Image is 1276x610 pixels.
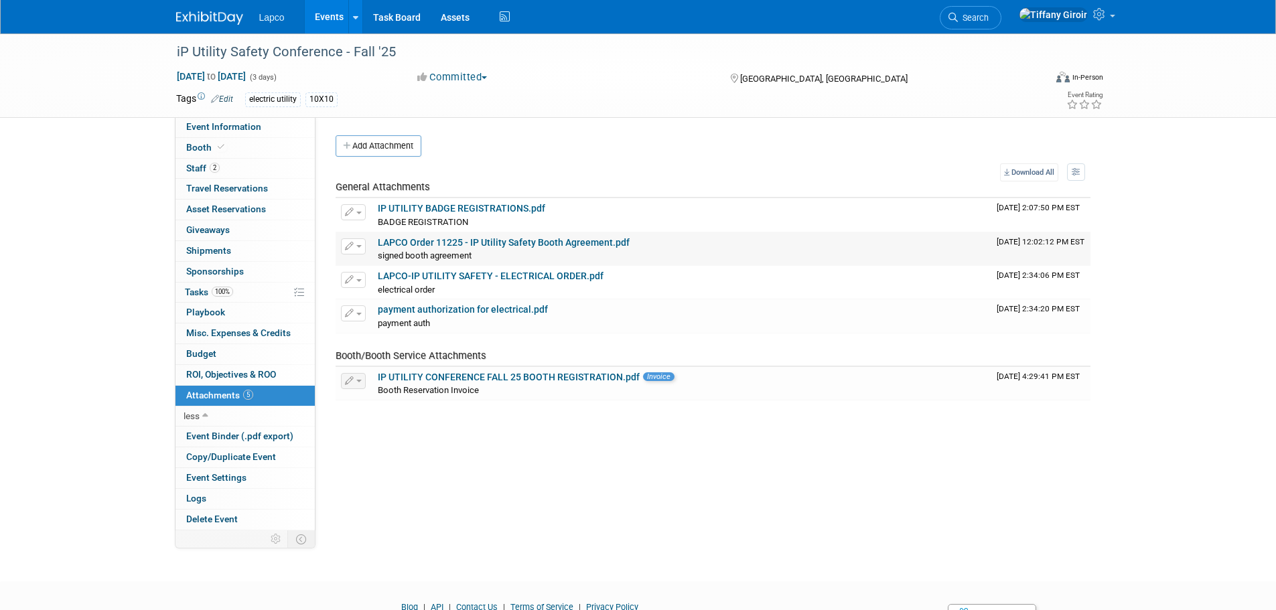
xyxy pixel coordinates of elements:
[211,94,233,104] a: Edit
[186,369,276,380] span: ROI, Objectives & ROO
[287,530,315,548] td: Toggle Event Tabs
[643,372,675,381] span: Invoice
[175,220,315,240] a: Giveaways
[176,11,243,25] img: ExhibitDay
[175,386,315,406] a: Attachments5
[940,6,1001,29] a: Search
[186,204,266,214] span: Asset Reservations
[997,203,1080,212] span: Upload Timestamp
[205,71,218,82] span: to
[175,489,315,509] a: Logs
[966,70,1104,90] div: Event Format
[176,92,233,107] td: Tags
[265,530,288,548] td: Personalize Event Tab Strip
[997,304,1080,313] span: Upload Timestamp
[186,266,244,277] span: Sponsorships
[378,372,640,382] a: IP UTILITY CONFERENCE FALL 25 BOOTH REGISTRATION.pdf
[305,92,338,106] div: 10X10
[378,285,435,295] span: electrical order
[378,217,468,227] span: BADGE REGISTRATION
[175,323,315,344] a: Misc. Expenses & Credits
[175,344,315,364] a: Budget
[186,183,268,194] span: Travel Reservations
[175,262,315,282] a: Sponsorships
[336,350,486,362] span: Booth/Booth Service Attachments
[172,40,1025,64] div: iP Utility Safety Conference - Fall '25
[1019,7,1088,22] img: Tiffany Giroir
[991,299,1090,333] td: Upload Timestamp
[175,406,315,427] a: less
[740,74,908,84] span: [GEOGRAPHIC_DATA], [GEOGRAPHIC_DATA]
[175,510,315,530] a: Delete Event
[186,327,291,338] span: Misc. Expenses & Credits
[243,390,253,400] span: 5
[186,142,227,153] span: Booth
[175,159,315,179] a: Staff2
[1072,72,1103,82] div: In-Person
[175,468,315,488] a: Event Settings
[186,245,231,256] span: Shipments
[175,200,315,220] a: Asset Reservations
[958,13,989,23] span: Search
[245,92,301,106] div: electric utility
[175,138,315,158] a: Booth
[175,117,315,137] a: Event Information
[186,121,261,132] span: Event Information
[175,283,315,303] a: Tasks100%
[997,372,1080,381] span: Upload Timestamp
[186,224,230,235] span: Giveaways
[186,451,276,462] span: Copy/Duplicate Event
[218,143,224,151] i: Booth reservation complete
[176,70,246,82] span: [DATE] [DATE]
[210,163,220,173] span: 2
[997,271,1080,280] span: Upload Timestamp
[1056,72,1070,82] img: Format-Inperson.png
[186,472,246,483] span: Event Settings
[186,348,216,359] span: Budget
[997,237,1084,246] span: Upload Timestamp
[175,241,315,261] a: Shipments
[186,514,238,524] span: Delete Event
[378,237,630,248] a: LAPCO Order 11225 - IP Utility Safety Booth Agreement.pdf
[1066,92,1103,98] div: Event Rating
[378,250,472,260] span: signed booth agreement
[378,203,545,214] a: IP UTILITY BADGE REGISTRATIONS.pdf
[212,287,233,297] span: 100%
[378,304,548,315] a: payment authorization for electrical.pdf
[991,232,1090,266] td: Upload Timestamp
[184,410,200,421] span: less
[991,266,1090,299] td: Upload Timestamp
[991,198,1090,232] td: Upload Timestamp
[186,493,206,504] span: Logs
[186,390,253,400] span: Attachments
[175,303,315,323] a: Playbook
[413,70,492,84] button: Committed
[336,181,430,193] span: General Attachments
[186,163,220,173] span: Staff
[259,12,285,23] span: Lapco
[378,318,430,328] span: payment auth
[186,307,225,317] span: Playbook
[378,385,479,395] span: Booth Reservation Invoice
[1000,163,1058,181] a: Download All
[186,431,293,441] span: Event Binder (.pdf export)
[991,367,1090,400] td: Upload Timestamp
[175,427,315,447] a: Event Binder (.pdf export)
[175,179,315,199] a: Travel Reservations
[378,271,604,281] a: LAPCO-IP UTILITY SAFETY - ELECTRICAL ORDER.pdf
[249,73,277,82] span: (3 days)
[185,287,233,297] span: Tasks
[336,135,421,157] button: Add Attachment
[175,365,315,385] a: ROI, Objectives & ROO
[175,447,315,467] a: Copy/Duplicate Event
